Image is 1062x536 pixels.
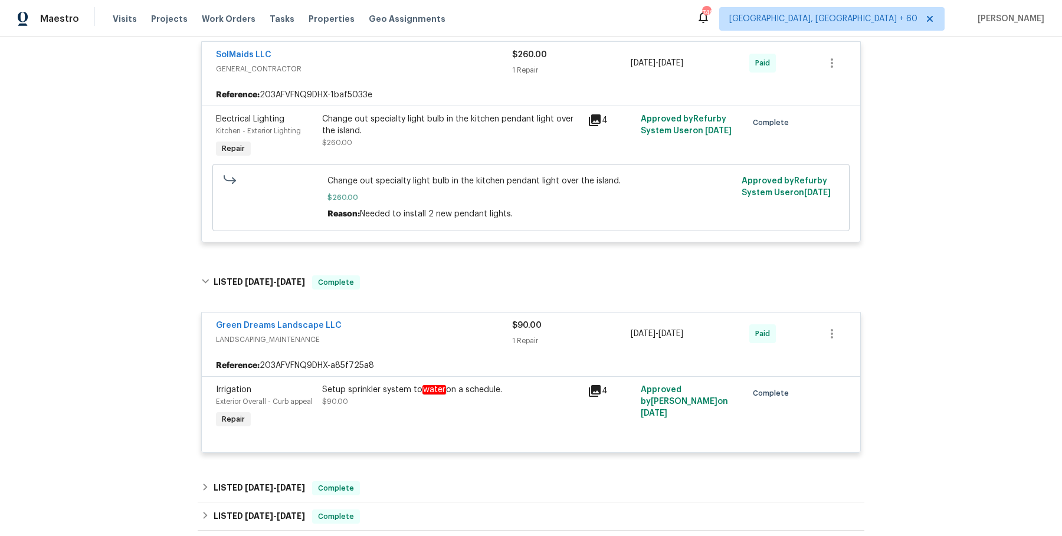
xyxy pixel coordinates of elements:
[755,57,775,69] span: Paid
[277,512,305,520] span: [DATE]
[217,143,250,154] span: Repair
[512,64,631,76] div: 1 Repair
[313,511,359,522] span: Complete
[216,89,260,101] b: Reference:
[658,330,683,338] span: [DATE]
[216,334,512,346] span: LANDSCAPING_MAINTENANCE
[216,63,512,75] span: GENERAL_CONTRACTOR
[216,51,271,59] a: SolMaids LLC
[658,59,683,67] span: [DATE]
[641,409,667,417] span: [DATE]
[512,321,542,330] span: $90.00
[216,115,284,123] span: Electrical Lighting
[322,113,581,137] div: Change out specialty light bulb in the kitchen pendant light over the island.
[753,387,794,399] span: Complete
[214,481,305,495] h6: LISTED
[631,57,683,69] span: -
[216,321,342,330] a: Green Dreams Landscape LLC
[755,328,775,340] span: Paid
[214,275,305,290] h6: LISTED
[270,15,294,23] span: Tasks
[588,113,634,127] div: 4
[631,330,655,338] span: [DATE]
[245,512,273,520] span: [DATE]
[327,192,735,203] span: $260.00
[216,127,301,134] span: Kitchen - Exterior Lighting
[245,484,273,492] span: [DATE]
[369,13,445,25] span: Geo Assignments
[641,386,728,417] span: Approved by [PERSON_NAME] on
[641,115,732,135] span: Approved by Refurby System User on
[198,502,864,531] div: LISTED [DATE]-[DATE]Complete
[198,264,864,301] div: LISTED [DATE]-[DATE]Complete
[631,59,655,67] span: [DATE]
[151,13,188,25] span: Projects
[217,413,250,425] span: Repair
[245,484,305,492] span: -
[360,210,513,218] span: Needed to install 2 new pendant lights.
[198,474,864,502] div: LISTED [DATE]-[DATE]Complete
[245,278,273,286] span: [DATE]
[327,175,735,187] span: Change out specialty light bulb in the kitchen pendant light over the island.
[309,13,355,25] span: Properties
[705,127,732,135] span: [DATE]
[245,278,305,286] span: -
[216,386,251,394] span: Irrigation
[40,13,79,25] span: Maestro
[973,13,1044,25] span: [PERSON_NAME]
[113,13,137,25] span: Visits
[245,512,305,520] span: -
[422,385,446,394] em: water
[322,384,581,396] div: Setup sprinkler system to on a schedule.
[322,398,348,405] span: $90.00
[804,189,831,197] span: [DATE]
[216,398,313,405] span: Exterior Overall - Curb appeal
[327,210,360,218] span: Reason:
[512,51,547,59] span: $260.00
[277,484,305,492] span: [DATE]
[742,177,831,197] span: Approved by Refurby System User on
[512,335,631,347] div: 1 Repair
[702,7,710,19] div: 748
[202,13,255,25] span: Work Orders
[313,482,359,494] span: Complete
[588,384,634,398] div: 4
[753,117,794,129] span: Complete
[214,509,305,524] h6: LISTED
[277,278,305,286] span: [DATE]
[322,139,352,146] span: $260.00
[313,277,359,288] span: Complete
[202,84,860,106] div: 203AFVFNQ9DHX-1baf5033e
[631,328,683,340] span: -
[729,13,917,25] span: [GEOGRAPHIC_DATA], [GEOGRAPHIC_DATA] + 60
[216,360,260,371] b: Reference:
[202,355,860,376] div: 203AFVFNQ9DHX-a85f725a8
